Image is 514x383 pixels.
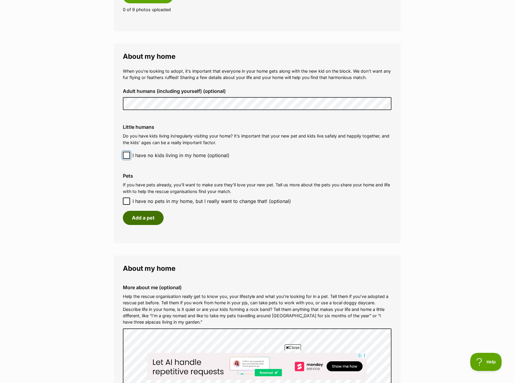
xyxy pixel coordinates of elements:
p: If you have pets already, you’ll want to make sure they’ll love your new pet. Tell us more about ... [123,182,391,195]
p: Help the rescue organisation really get to know you, your lifestyle and what you’re looking for i... [123,293,391,325]
label: Adult humans (including yourself) (optional) [123,88,391,94]
legend: About my home [123,52,391,60]
p: Do you have kids living in/regularly visiting your home? It’s important that your new pet and kid... [123,133,391,146]
fieldset: About my home [114,43,401,243]
span: I have no pets in my home, but I really want to change that! (optional) [132,198,291,205]
label: More about me (optional) [123,285,391,290]
span: Close [285,344,301,350]
legend: About my home [123,264,391,272]
button: Add a pet [123,211,164,225]
p: When you’re looking to adopt, it’s important that everyone in your home gets along with the new k... [123,68,391,81]
label: Pets [123,173,391,179]
span: I have no kids living in my home (optional) [132,152,229,159]
iframe: Advertisement [147,353,367,380]
label: Little humans [123,124,391,130]
p: 0 of 9 photos uploaded [123,6,391,13]
iframe: Help Scout Beacon - Open [470,353,502,371]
